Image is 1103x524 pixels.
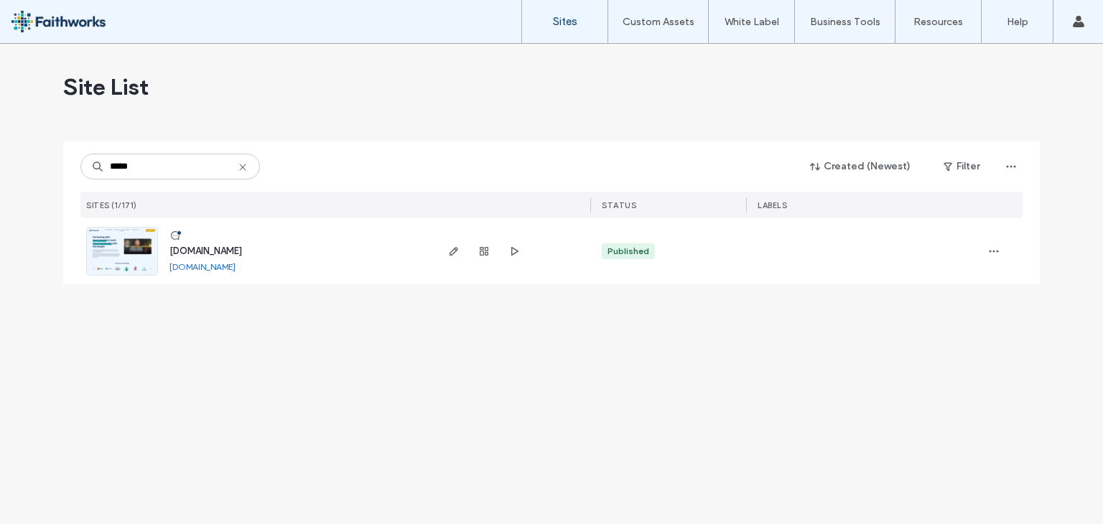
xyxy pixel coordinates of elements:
a: [DOMAIN_NAME] [169,245,242,256]
span: LABELS [758,200,787,210]
span: Help [32,10,62,23]
button: Created (Newest) [798,155,923,178]
a: [DOMAIN_NAME] [169,261,236,272]
span: Site List [63,72,149,101]
label: Custom Assets [623,16,694,28]
label: Resources [913,16,963,28]
label: White Label [725,16,779,28]
label: Business Tools [810,16,880,28]
label: Help [1007,16,1028,28]
label: Sites [553,15,577,28]
button: Filter [929,155,994,178]
span: SITES (1/171) [86,200,137,210]
div: Published [608,245,649,258]
span: STATUS [602,200,636,210]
